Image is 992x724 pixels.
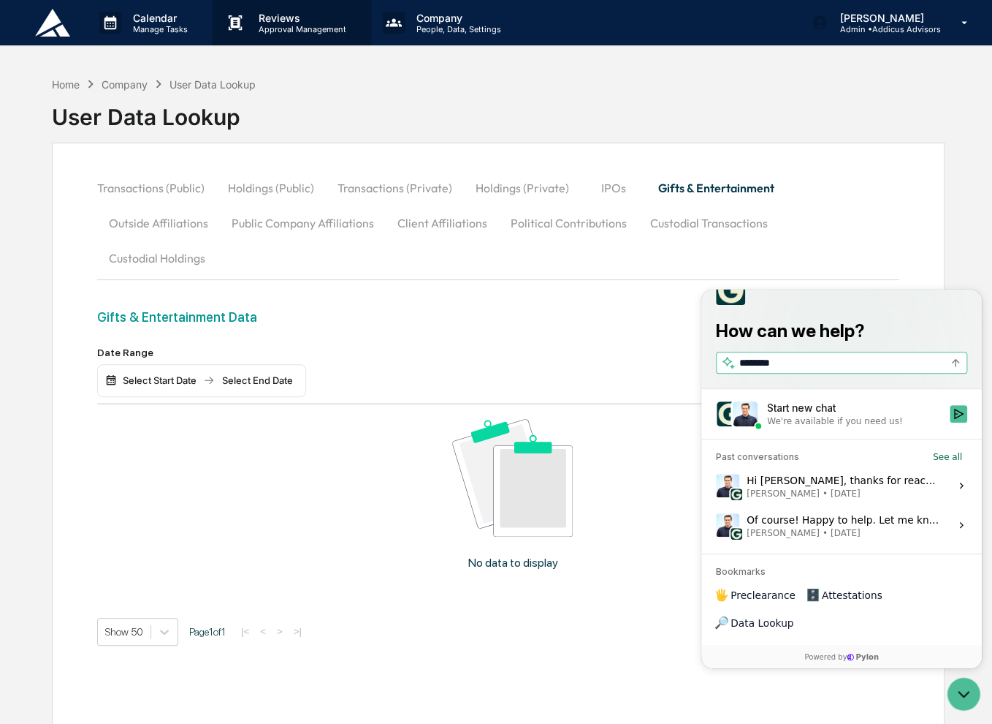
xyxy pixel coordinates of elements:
[499,205,638,241] button: Political Contributions
[828,24,940,34] p: Admin • Addicus Advisors
[15,30,266,53] p: How can we help?
[121,24,195,34] p: Manage Tasks
[29,238,41,250] img: 1746055101610-c473b297-6a78-478c-a979-82029cc54cd1
[121,238,126,249] span: •
[129,238,159,249] span: [DATE]
[646,170,786,205] button: Gifts & Entertainment
[35,9,70,37] img: logo
[945,676,985,715] iframe: Open customer support
[189,626,226,638] span: Page 1 of 1
[129,198,159,210] span: [DATE]
[272,625,287,638] button: >
[97,205,220,241] button: Outside Affiliations
[38,66,241,81] input: Search
[97,170,899,276] div: secondary tabs example
[120,374,200,386] div: Select Start Date
[121,12,195,24] p: Calendar
[237,625,253,638] button: |<
[405,12,508,24] p: Company
[638,205,779,241] button: Custodial Transactions
[169,78,256,91] div: User Data Lookup
[97,170,216,205] button: Transactions (Public)
[220,205,386,241] button: Public Company Affiliations
[452,419,573,537] img: No data
[29,326,92,341] span: Data Lookup
[102,78,148,91] div: Company
[15,328,26,339] div: 🔎
[226,159,266,176] button: See all
[245,64,263,82] button: Search
[468,556,557,570] p: No data to display
[828,12,940,24] p: [PERSON_NAME]
[386,205,499,241] button: Client Affiliations
[15,162,98,173] div: Past conversations
[31,111,57,137] img: 8933085812038_c878075ebb4cc5468115_72.jpg
[248,116,266,133] button: Start new chat
[121,298,181,313] span: Attestations
[581,170,646,205] button: IPOs
[45,198,118,210] span: [PERSON_NAME]
[45,238,118,249] span: [PERSON_NAME]
[464,170,581,205] button: Holdings (Private)
[216,170,326,205] button: Holdings (Public)
[100,293,187,319] a: 🗄️Attestations
[15,300,26,312] div: 🖐️
[106,300,118,312] div: 🗄️
[247,12,354,24] p: Reviews
[15,224,38,247] img: Jack Rasmussen
[29,199,41,211] img: 1746055101610-c473b297-6a78-478c-a979-82029cc54cd1
[15,111,41,137] img: 1746055101610-c473b297-6a78-478c-a979-82029cc54cd1
[97,309,899,325] div: Gifts & Entertainment Data
[121,198,126,210] span: •
[52,78,80,91] div: Home
[29,298,94,313] span: Preclearance
[15,184,38,208] img: Jack Rasmussen
[9,320,98,347] a: 🔎Data Lookup
[247,24,354,34] p: Approval Management
[9,293,100,319] a: 🖐️Preclearance
[97,241,217,276] button: Custodial Holdings
[145,362,177,373] span: Pylon
[218,374,298,386] div: Select End Date
[203,374,215,386] img: arrow right
[66,111,240,126] div: Start new chat
[701,290,982,668] iframe: Customer support window
[103,361,177,373] a: Powered byPylon
[256,625,270,638] button: <
[326,170,464,205] button: Transactions (Private)
[105,374,117,386] img: calendar
[97,347,306,358] div: Date Range
[52,92,256,130] div: User Data Lookup
[289,625,306,638] button: >|
[405,24,508,34] p: People, Data, Settings
[66,126,201,137] div: We're available if you need us!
